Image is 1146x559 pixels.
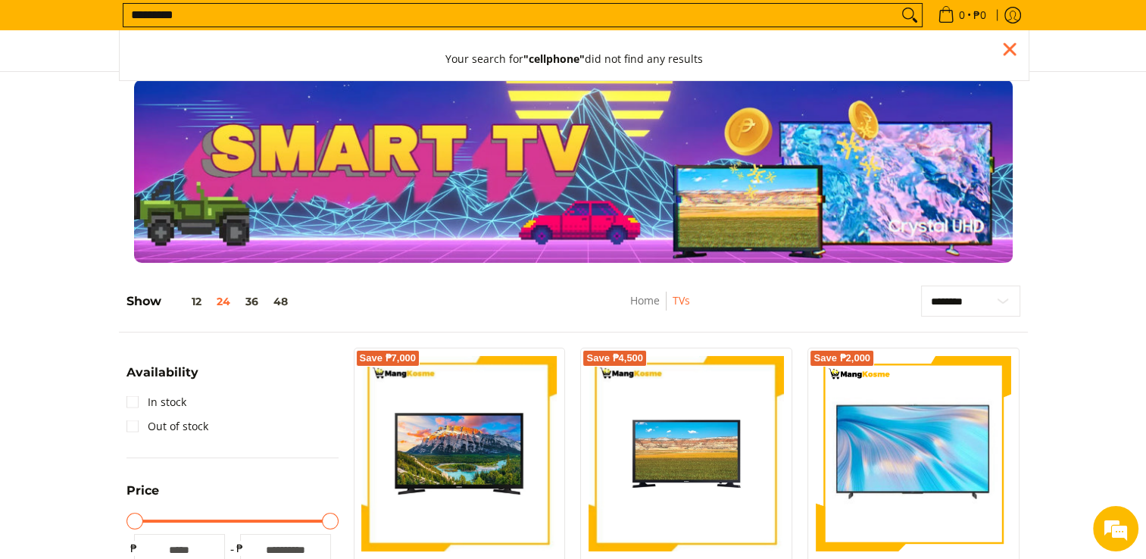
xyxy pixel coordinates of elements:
[209,295,238,308] button: 24
[362,356,557,551] img: samsung-43-inch-led-tv-full-view- mang-kosme
[126,367,198,379] span: Availability
[586,354,643,363] span: Save ₱4,500
[957,10,967,20] span: 0
[971,10,988,20] span: ₱0
[523,52,585,66] strong: "cellphone"
[898,4,922,27] button: Search
[126,485,159,508] summary: Open
[933,7,991,23] span: •
[126,294,295,309] h5: Show
[998,38,1021,61] div: Close pop up
[548,292,773,326] nav: Breadcrumbs
[126,485,159,497] span: Price
[248,8,285,44] div: Minimize live chat window
[8,386,289,439] textarea: Type your message and hit 'Enter'
[816,364,1011,543] img: huawei-s-65-inch-4k-lcd-display-tv-full-view-mang-kosme
[88,177,209,330] span: We're online!
[430,38,718,80] button: Your search for"cellphone"did not find any results
[126,390,186,414] a: In stock
[79,85,254,105] div: Chat with us now
[813,354,870,363] span: Save ₱2,000
[266,295,295,308] button: 48
[630,293,660,308] a: Home
[161,295,209,308] button: 12
[126,541,142,556] span: ₱
[589,356,784,551] img: samsung-32-inch-led-tv-full-view-mang-kosme
[126,367,198,390] summary: Open
[673,293,690,308] a: TVs
[360,354,417,363] span: Save ₱7,000
[238,295,266,308] button: 36
[126,414,208,439] a: Out of stock
[233,541,248,556] span: ₱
